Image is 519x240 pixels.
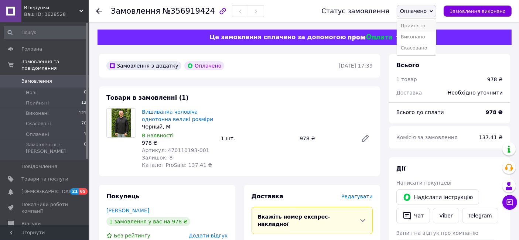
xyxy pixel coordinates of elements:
[106,208,149,213] a: [PERSON_NAME]
[339,63,373,69] time: [DATE] 17:39
[396,134,458,140] span: Комісія за замовлення
[396,109,444,115] span: Всього до сплати
[396,230,478,236] span: Запит на відгук про компанію
[443,85,507,101] div: Необхідно уточнити
[21,78,52,85] span: Замовлення
[142,155,173,161] span: Залишок: 8
[21,163,57,170] span: Повідомлення
[26,89,37,96] span: Нові
[84,89,86,96] span: 0
[81,120,86,127] span: 70
[433,208,459,223] a: Viber
[26,120,51,127] span: Скасовані
[26,131,49,138] span: Оплачені
[396,90,422,96] span: Доставка
[258,214,330,227] span: Вкажіть номер експрес-накладної
[112,109,131,137] img: Вишиванка чоловіча однотонна великі розміри
[142,139,215,147] div: 978 ₴
[24,4,79,11] span: Візерунки
[487,76,503,83] div: 978 ₴
[252,193,284,200] span: Доставка
[106,94,189,101] span: Товари в замовленні (1)
[84,141,86,155] span: 0
[26,100,49,106] span: Прийняті
[397,31,436,42] li: Виконано
[4,26,87,39] input: Пошук
[397,42,436,54] li: Скасовано
[396,189,479,205] button: Надіслати інструкцію
[348,34,392,41] img: evopay logo
[24,11,89,18] div: Ваш ID: 3628528
[21,201,68,215] span: Показники роботи компанії
[96,7,102,15] div: Повернутися назад
[397,20,436,31] li: Прийнято
[79,110,86,117] span: 121
[396,165,406,172] span: Дії
[142,109,213,122] a: Вишиванка чоловіча однотонна великі розміри
[462,208,498,223] a: Telegram
[163,7,215,16] span: №356919424
[84,131,86,138] span: 1
[142,162,212,168] span: Каталог ProSale: 137.41 ₴
[479,134,503,140] span: 137.41 ₴
[70,188,79,195] span: 21
[502,195,517,210] button: Чат з покупцем
[21,46,42,52] span: Головна
[396,180,451,186] span: Написати покупцеві
[400,8,427,14] span: Оплачено
[444,6,512,17] button: Замовлення виконано
[297,133,355,144] div: 978 ₴
[81,100,86,106] span: 12
[114,233,150,239] span: Без рейтингу
[209,34,346,41] span: Це замовлення сплачено за допомогою
[396,62,419,69] span: Всього
[106,217,190,226] div: 1 замовлення у вас на 978 ₴
[218,133,297,144] div: 1 шт.
[111,7,160,16] span: Замовлення
[142,147,209,153] span: Артикул: 470110193-001
[106,61,181,70] div: Замовлення з додатку
[486,109,503,115] b: 978 ₴
[396,76,417,82] span: 1 товар
[26,110,49,117] span: Виконані
[450,8,506,14] span: Замовлення виконано
[142,133,174,138] span: В наявності
[142,123,215,130] div: Черный, M
[79,188,87,195] span: 65
[184,61,224,70] div: Оплачено
[106,193,140,200] span: Покупець
[341,193,373,199] span: Редагувати
[21,58,89,72] span: Замовлення та повідомлення
[21,220,41,227] span: Відгуки
[21,188,76,195] span: [DEMOGRAPHIC_DATA]
[358,131,373,146] a: Редагувати
[189,233,228,239] span: Додати відгук
[396,208,430,223] button: Чат
[321,7,389,15] div: Статус замовлення
[26,141,84,155] span: Замовлення з [PERSON_NAME]
[21,176,68,182] span: Товари та послуги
